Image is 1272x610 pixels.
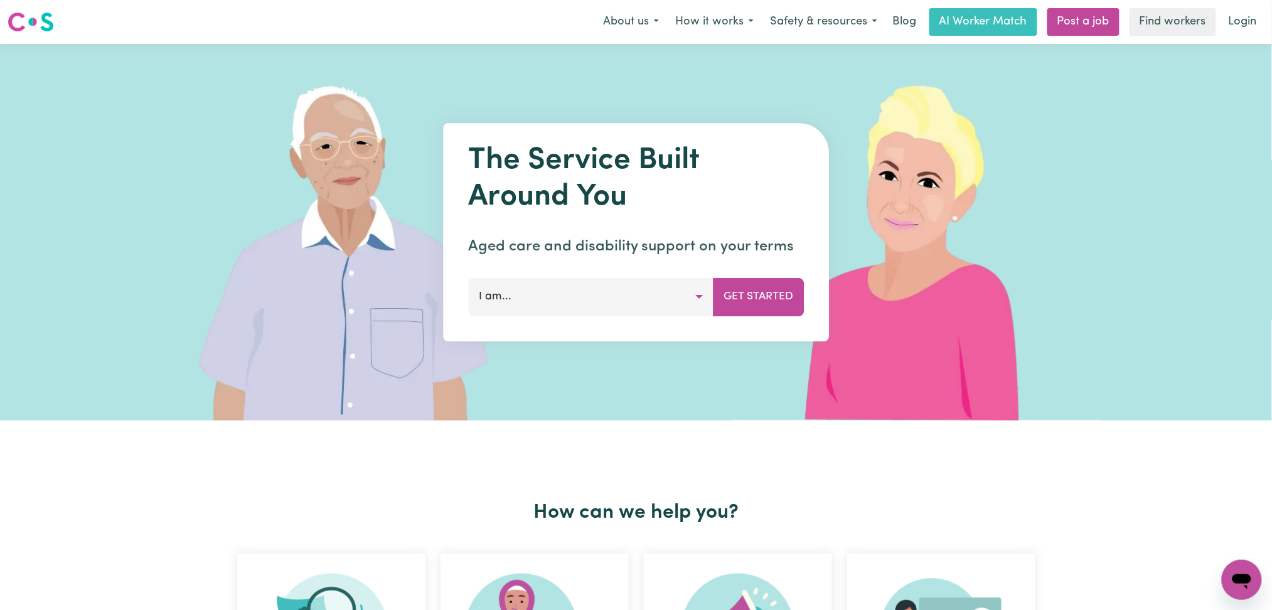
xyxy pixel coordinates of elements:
[8,11,54,33] img: Careseekers logo
[595,9,667,35] button: About us
[230,501,1043,525] h2: How can we help you?
[1222,560,1262,600] iframe: Button to launch messaging window
[929,8,1037,36] a: AI Worker Match
[885,8,924,36] a: Blog
[713,278,804,316] button: Get Started
[468,278,713,316] button: I am...
[667,9,762,35] button: How it works
[468,143,804,215] h1: The Service Built Around You
[8,8,54,36] a: Careseekers logo
[468,235,804,258] p: Aged care and disability support on your terms
[1047,8,1120,36] a: Post a job
[1221,8,1264,36] a: Login
[1130,8,1216,36] a: Find workers
[762,9,885,35] button: Safety & resources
